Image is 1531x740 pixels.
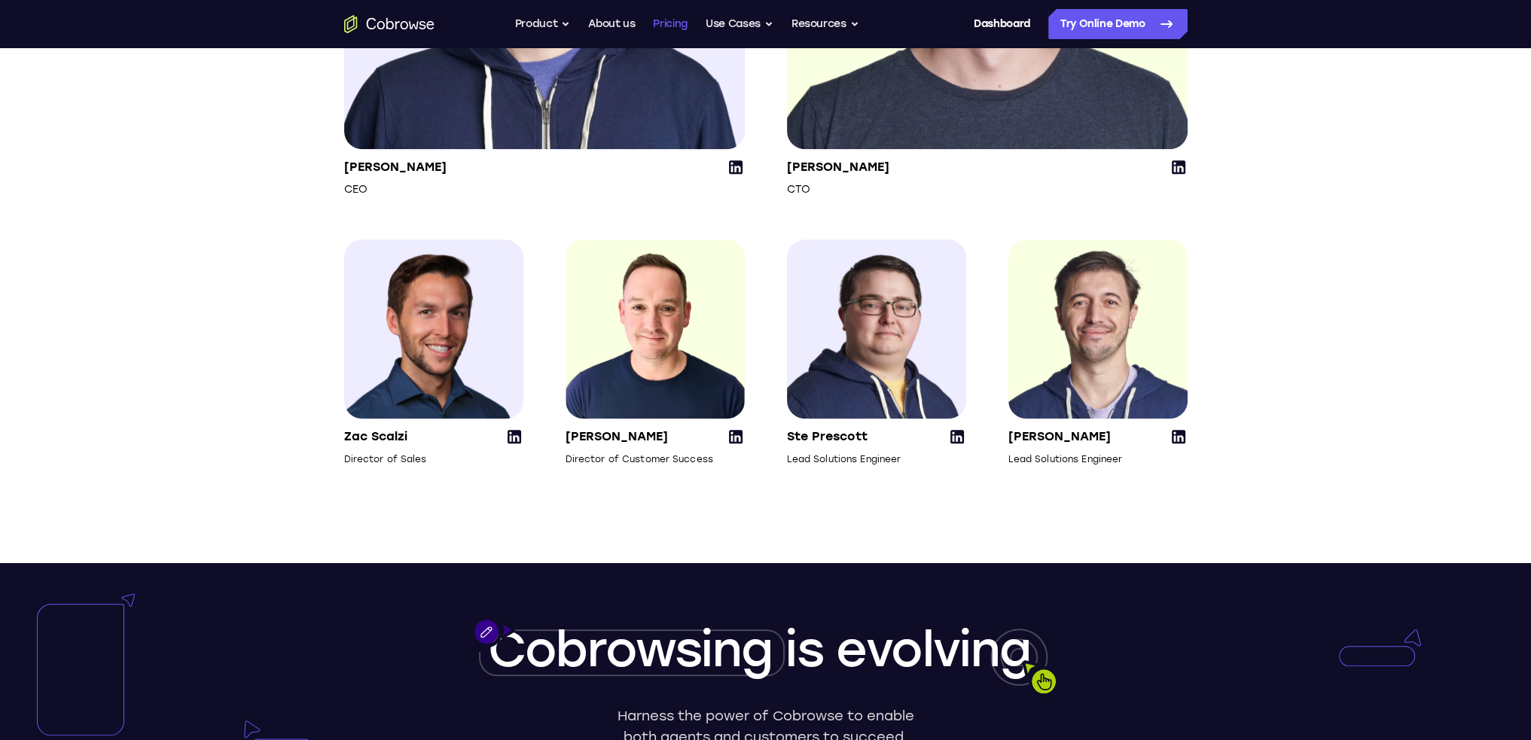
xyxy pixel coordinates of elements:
button: Use Cases [706,9,773,39]
button: Resources [791,9,859,39]
img: João Acabado, Lead Solutions Engineer [1008,239,1188,419]
p: CEO [344,182,447,197]
a: Go to the home page [344,15,435,33]
img: Ste Prescott, Lead Solutions Engineer [787,239,966,419]
p: Lead Solutions Engineer [787,452,901,467]
span: Cobrowsing [488,620,773,678]
p: CTO [787,182,889,197]
img: Huw Edwards, Director of Customer Success [566,236,745,419]
p: [PERSON_NAME] [344,158,447,176]
span: evolving [836,620,1030,678]
p: Director of Customer Success [566,452,713,467]
p: [PERSON_NAME] [787,158,889,176]
a: Dashboard [974,9,1030,39]
p: Lead Solutions Engineer [1008,452,1126,467]
p: [PERSON_NAME] [1008,428,1111,446]
a: Pricing [653,9,688,39]
p: Ste Prescott [787,428,886,446]
p: [PERSON_NAME] [566,428,698,446]
a: Try Online Demo [1048,9,1188,39]
a: About us [588,9,635,39]
p: Zac Scalzi [344,428,412,446]
p: Director of Sales [344,452,427,467]
button: Product [515,9,571,39]
img: Zac Scalzi, Director of Sales [344,239,523,419]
